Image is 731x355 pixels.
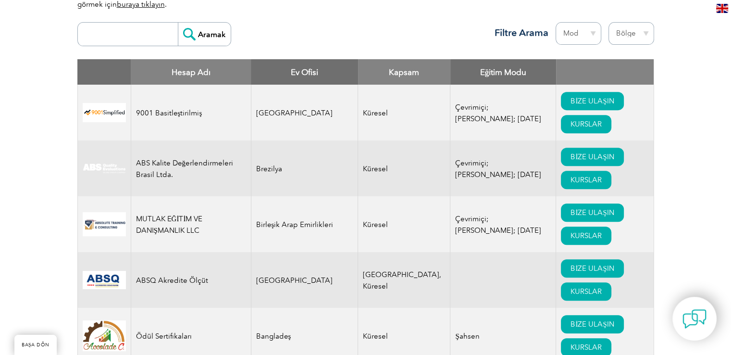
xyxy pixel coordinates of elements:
[570,152,614,161] font: BİZE ULAŞIN
[561,259,623,278] a: BİZE ULAŞIN
[83,103,126,123] img: 37c9c059-616f-eb11-a812-002248153038-logo.png
[570,176,602,184] font: KURSLAR
[570,320,614,329] font: BİZE ULAŞIN
[256,165,282,173] font: Brezilya
[495,27,548,38] font: Filtre Arama
[570,231,602,240] font: KURSLAR
[136,276,208,285] font: ABSQ Akredite Ölçüt
[83,320,126,351] img: 1a94dd1a-69dd-eb11-bacb-002248159486-logo.jpg
[251,59,358,85] th: Ev Ofisi: Sütunları artan sırada sıralamak için etkinleştirin
[570,343,602,352] font: KURSLAR
[256,332,291,341] font: Bangladeş
[455,159,541,179] font: Çevrimiçi; [PERSON_NAME]; [DATE]
[561,315,623,333] a: BİZE ULAŞIN
[291,67,318,77] font: Ev Ofisi
[256,109,333,117] font: [GEOGRAPHIC_DATA]
[136,332,192,341] font: Ödül Sertifikaları
[136,215,203,235] font: MUTLAK EĞİTİM VE DANIŞMANLIK LLC
[14,335,57,355] a: BAŞA DÖN
[561,282,611,301] a: KURSLAR
[570,287,602,296] font: KURSLAR
[363,220,388,229] font: Küresel
[556,59,654,85] th: : Sütunları artan düzende sıralamak için etkinleştirin
[561,92,623,110] a: BİZE ULAŞIN
[455,215,541,235] font: Çevrimiçi; [PERSON_NAME]; [DATE]
[561,227,611,245] a: KURSLAR
[570,208,614,217] font: BİZE ULAŞIN
[83,212,126,236] img: 16e092f6-eadd-ed11-a7c6-00224814fd52-logo.png
[131,59,251,85] th: Hesap Adı: Sütunları azalan şekilde sıralamak için etkinleştirin
[450,59,556,85] th: Eğitim Modu: Sütunları artan düzende sıralamak için etkinleştirin
[480,67,527,77] font: Eğitim Modu
[363,109,388,117] font: Küresel
[570,97,614,105] font: BİZE ULAŞIN
[561,203,623,222] a: BİZE ULAŞIN
[561,115,611,133] a: KURSLAR
[561,171,611,189] a: KURSLAR
[389,67,419,77] font: Kapsam
[570,120,602,128] font: KURSLAR
[136,109,202,117] font: 9001 Basitleştirilmiş
[136,159,234,179] font: ABS Kalite Değerlendirmeleri Brasil Ltda.
[22,342,50,348] font: BAŞA DÖN
[363,332,388,341] font: Küresel
[561,148,623,166] a: BİZE ULAŞIN
[363,165,388,173] font: Küresel
[172,67,211,77] font: Hesap Adı
[358,59,450,85] th: Kapsam: Sütunları artan düzende sıralamak için etkinleştirin
[256,276,333,285] font: [GEOGRAPHIC_DATA]
[178,23,231,46] input: Aramak
[455,332,479,341] font: Şahsen
[716,4,728,13] img: en
[256,220,334,229] font: Birleşik Arap Emirlikleri
[83,271,126,289] img: cc24547b-a6e0-e911-a812-000d3a795b83-logo.png
[455,103,541,123] font: Çevrimiçi; [PERSON_NAME]; [DATE]
[682,307,706,331] img: contact-chat.png
[570,264,614,273] font: BİZE ULAŞIN
[83,163,126,174] img: c92924ac-d9bc-ea11-a814-000d3a79823d-logo.jpg
[363,270,441,291] font: [GEOGRAPHIC_DATA], Küresel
